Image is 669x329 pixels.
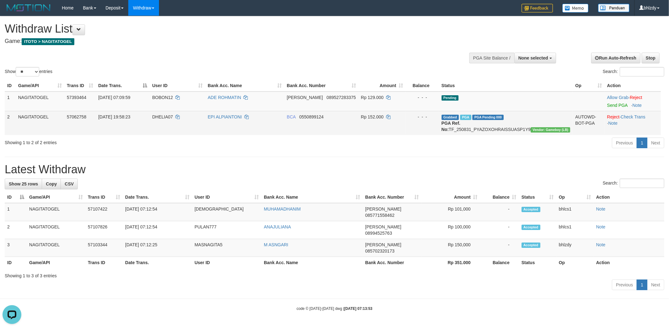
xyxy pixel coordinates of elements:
span: Accepted [522,225,540,230]
a: M ASNGARI [264,242,288,247]
span: [PERSON_NAME] [365,224,401,229]
th: Op: activate to sort column ascending [556,191,594,203]
a: Stop [642,53,660,63]
th: Op: activate to sort column ascending [573,80,604,91]
td: AUTOWD-BOT-PGA [573,111,604,135]
a: Check Trans [621,114,645,119]
a: Note [633,103,642,108]
span: Marked by bhlcs1 [460,115,471,120]
span: Vendor URL: https://dashboard.q2checkout.com/secure [531,127,570,133]
a: 1 [637,279,647,290]
th: Bank Acc. Name: activate to sort column ascending [205,80,284,91]
strong: [DATE] 07:13:53 [344,306,372,311]
th: Date Trans. [123,257,192,269]
th: Action [605,80,661,91]
span: Copy [46,181,57,186]
span: Grabbed [442,115,459,120]
th: Game/API: activate to sort column ascending [27,191,85,203]
label: Search: [603,67,664,76]
th: ID [5,257,27,269]
td: NAGITATOGEL [16,91,64,111]
td: NAGITATOGEL [27,203,85,221]
div: - - - [408,114,436,120]
span: · [607,95,630,100]
td: bhlcs1 [556,221,594,239]
h1: Withdraw List [5,23,440,35]
span: [PERSON_NAME] [365,242,401,247]
span: Copy 08994525763 to clipboard [365,231,392,236]
a: Next [647,279,664,290]
a: Reject [630,95,642,100]
td: NAGITATOGEL [27,221,85,239]
a: Allow Grab [607,95,629,100]
a: Reject [607,114,620,119]
a: Note [596,224,606,229]
span: None selected [518,55,548,60]
a: Note [596,206,606,211]
span: Copy 085771558462 to clipboard [365,213,394,218]
td: 57103344 [85,239,123,257]
td: Rp 150,000 [422,239,480,257]
th: Trans ID [85,257,123,269]
span: DHELIA07 [152,114,173,119]
input: Search: [620,179,664,188]
td: PULAN777 [192,221,261,239]
span: Show 25 rows [9,181,38,186]
th: Bank Acc. Number: activate to sort column ascending [363,191,421,203]
img: panduan.png [598,4,629,12]
td: NAGITATOGEL [27,239,85,257]
a: ADE ROHMATIN [208,95,241,100]
h4: Game: [5,38,440,44]
a: CSV [61,179,78,189]
th: ID: activate to sort column descending [5,191,27,203]
span: BCA [287,114,295,119]
td: 57107422 [85,203,123,221]
td: bhlcs1 [556,203,594,221]
button: Open LiveChat chat widget [3,3,21,21]
label: Show entries [5,67,52,76]
span: ITOTO > NAGITATOGEL [22,38,74,45]
a: Send PGA [607,103,628,108]
th: ID [5,80,16,91]
a: Previous [612,138,637,148]
a: 1 [637,138,647,148]
span: [PERSON_NAME] [287,95,323,100]
td: Rp 100,000 [422,221,480,239]
td: - [480,239,519,257]
span: 57393464 [67,95,86,100]
td: 1 [5,91,16,111]
th: Bank Acc. Number [363,257,421,269]
b: PGA Ref. No: [442,121,460,132]
th: Op [556,257,594,269]
th: Bank Acc. Number: activate to sort column ascending [284,80,358,91]
span: Accepted [522,243,540,248]
td: TF_250831_PYAZOXOHRAISSUASP1Y9 [439,111,573,135]
td: 3 [5,239,27,257]
th: Action [594,257,664,269]
th: Game/API [27,257,85,269]
div: Showing 1 to 2 of 2 entries [5,137,274,146]
td: 1 [5,203,27,221]
th: Trans ID: activate to sort column ascending [85,191,123,203]
span: PGA Pending [472,115,504,120]
th: User ID: activate to sort column ascending [192,191,261,203]
th: Status [519,257,556,269]
span: Accepted [522,207,540,212]
span: CSV [65,181,74,186]
th: Bank Acc. Name: activate to sort column ascending [261,191,363,203]
span: 57062758 [67,114,86,119]
td: [DATE] 07:12:54 [123,203,192,221]
th: Amount: activate to sort column ascending [422,191,480,203]
th: Trans ID: activate to sort column ascending [64,80,96,91]
small: code © [DATE]-[DATE] dwg | [297,306,373,311]
th: Status: activate to sort column ascending [519,191,556,203]
td: · [605,91,661,111]
span: Rp 129.000 [361,95,384,100]
td: Rp 101,000 [422,203,480,221]
td: · · [605,111,661,135]
th: User ID [192,257,261,269]
a: Previous [612,279,637,290]
td: 2 [5,111,16,135]
td: [DATE] 07:12:54 [123,221,192,239]
a: Note [608,121,618,126]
